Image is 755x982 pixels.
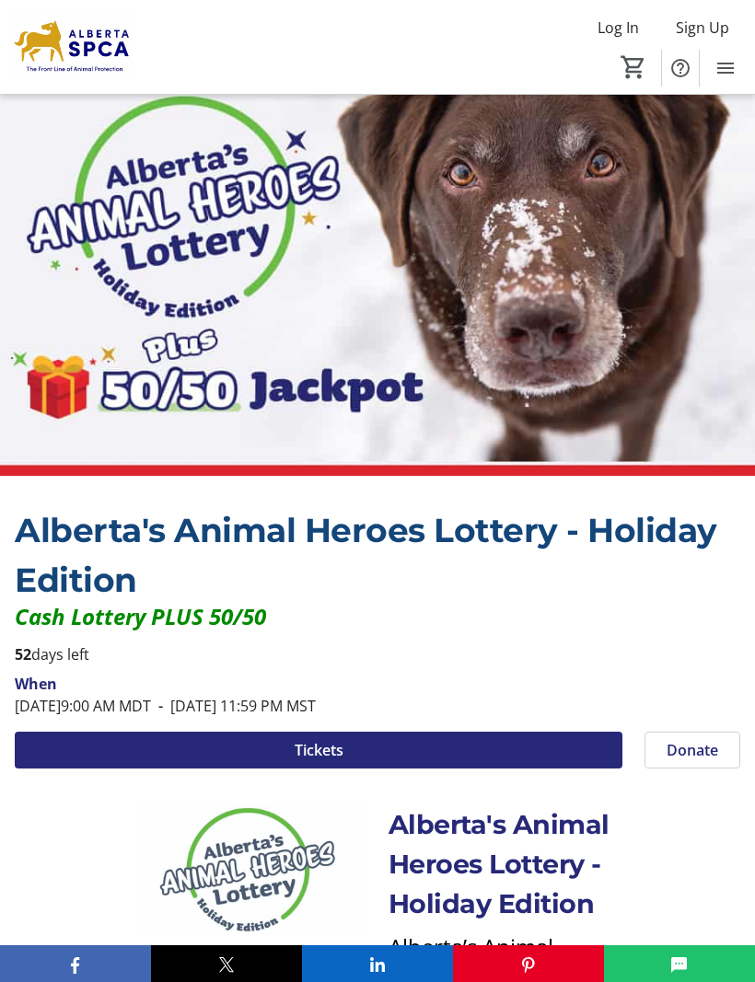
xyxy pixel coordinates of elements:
img: Alberta SPCA's Logo [11,13,134,82]
span: 52 [15,644,31,664]
span: Donate [667,739,718,761]
p: Alberta's Animal Heroes Lottery - Holiday Edition [389,805,618,924]
button: Tickets [15,732,622,768]
span: Log In [598,17,639,39]
span: Sign Up [676,17,729,39]
button: Menu [707,50,744,87]
div: When [15,673,57,695]
button: LinkedIn [302,945,453,982]
button: Pinterest [453,945,604,982]
span: Alberta's Animal Heroes Lottery - Holiday Edition [15,510,717,600]
button: Cart [617,51,650,84]
button: Sign Up [661,13,744,42]
img: undefined [137,805,366,934]
span: [DATE] 11:59 PM MST [151,696,316,716]
button: Donate [645,732,740,768]
span: Tickets [295,739,343,761]
button: Log In [583,13,654,42]
span: - [151,696,170,716]
em: Cash Lottery PLUS 50/50 [15,601,266,631]
button: SMS [604,945,755,982]
button: X [151,945,302,982]
button: Help [662,50,699,87]
span: [DATE] 9:00 AM MDT [15,696,151,716]
p: days left [15,643,740,665]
